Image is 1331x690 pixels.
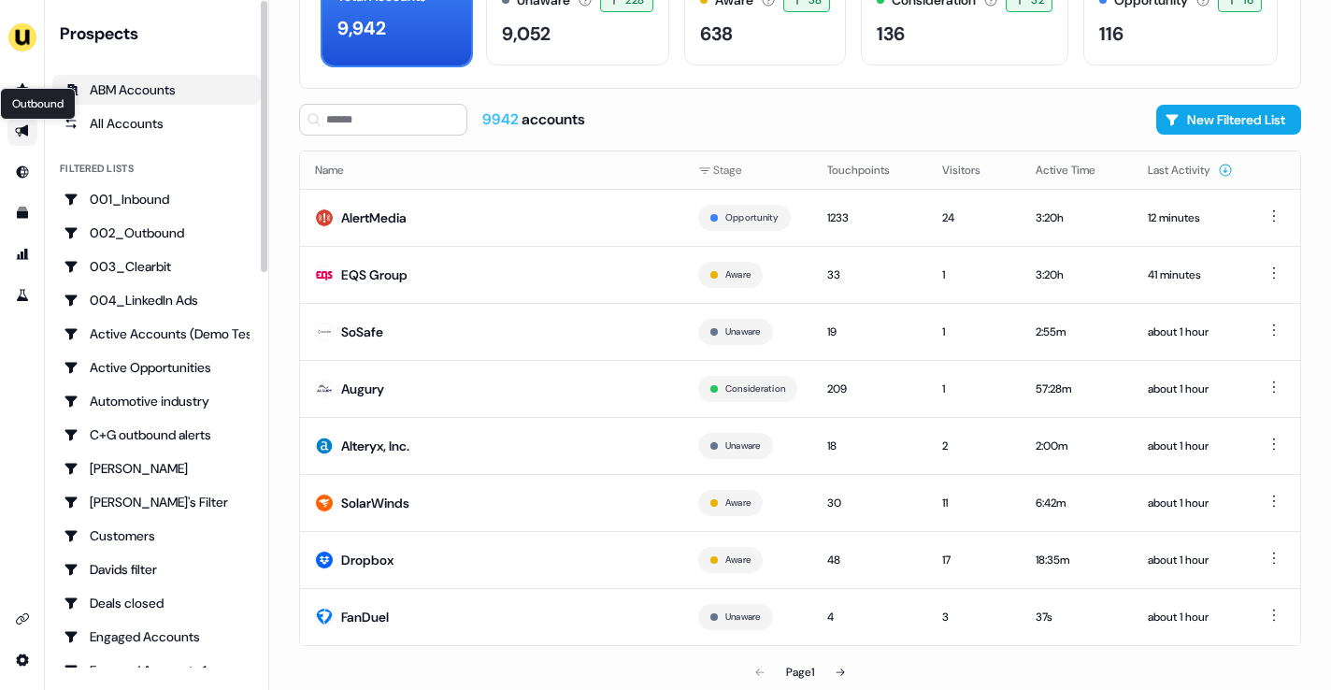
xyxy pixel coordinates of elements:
div: accounts [482,109,585,130]
button: Last Activity [1148,153,1233,187]
button: Unaware [725,438,761,454]
a: Go to experiments [7,280,37,310]
div: 004_LinkedIn Ads [64,291,250,309]
div: about 1 hour [1148,494,1233,512]
div: Engaged Accounts [64,627,250,646]
a: Go to integrations [7,604,37,634]
a: Go to outbound experience [7,116,37,146]
div: 1 [942,323,1006,341]
div: C+G outbound alerts [64,425,250,444]
div: 9,052 [502,20,551,48]
a: Go to Inbound [7,157,37,187]
a: All accounts [52,108,261,138]
span: 9942 [482,109,522,129]
div: Automotive industry [64,392,250,410]
a: Go to attribution [7,239,37,269]
div: [PERSON_NAME]'s Filter [64,493,250,511]
div: 9,942 [337,14,386,42]
div: 3 [942,608,1006,626]
div: 37s [1036,608,1118,626]
a: Go to Davids filter [52,554,261,584]
div: 6:42m [1036,494,1118,512]
a: Go to Charlotte Stone [52,453,261,483]
a: Go to Active Opportunities [52,352,261,382]
a: Go to Deals closed [52,588,261,618]
div: 33 [827,266,912,284]
div: Customers [64,526,250,545]
div: Active Opportunities [64,358,250,377]
div: FanDuel [341,608,389,626]
div: 18:35m [1036,551,1118,569]
a: ABM Accounts [52,75,261,105]
button: Touchpoints [827,153,912,187]
div: Prospects [60,22,261,45]
a: Go to templates [7,198,37,228]
div: 48 [827,551,912,569]
div: about 1 hour [1148,380,1233,398]
button: Visitors [942,153,1003,187]
div: 2:00m [1036,437,1118,455]
div: 12 minutes [1148,208,1233,227]
a: Go to Charlotte's Filter [52,487,261,517]
a: Go to 004_LinkedIn Ads [52,285,261,315]
a: Go to Customers [52,521,261,551]
div: 41 minutes [1148,266,1233,284]
div: ABM Accounts [64,80,250,99]
div: about 1 hour [1148,437,1233,455]
div: 57:28m [1036,380,1118,398]
div: Dropbox [341,551,394,569]
button: Unaware [725,323,761,340]
div: 17 [942,551,1006,569]
div: Davids filter [64,560,250,579]
div: Deals closed [64,594,250,612]
th: Name [300,151,683,189]
div: Active Accounts (Demo Test) [64,324,250,343]
a: Go to 001_Inbound [52,184,261,214]
div: 2:55m [1036,323,1118,341]
div: 18 [827,437,912,455]
button: Aware [725,266,751,283]
div: 638 [700,20,733,48]
a: Go to integrations [7,645,37,675]
div: [PERSON_NAME] [64,459,250,478]
a: Go to C+G outbound alerts [52,420,261,450]
div: about 1 hour [1148,551,1233,569]
a: Go to Active Accounts (Demo Test) [52,319,261,349]
div: 209 [827,380,912,398]
a: Go to Engaged Accounts [52,622,261,652]
div: 002_Outbound [64,223,250,242]
div: SolarWinds [341,494,409,512]
button: Consideration [725,381,785,397]
a: Go to 003_Clearbit [52,252,261,281]
div: 136 [877,20,905,48]
div: AlertMedia [341,208,407,227]
a: Go to 002_Outbound [52,218,261,248]
div: Engaged Accounts 1 [64,661,250,680]
div: EQS Group [341,266,408,284]
button: Unaware [725,609,761,625]
div: Page 1 [786,663,814,682]
div: 116 [1099,20,1123,48]
button: Active Time [1036,153,1118,187]
div: 24 [942,208,1006,227]
div: 003_Clearbit [64,257,250,276]
div: about 1 hour [1148,323,1233,341]
button: Aware [725,495,751,511]
div: Stage [698,161,797,180]
a: Go to prospects [7,75,37,105]
div: 001_Inbound [64,190,250,208]
div: 1 [942,266,1006,284]
button: New Filtered List [1156,105,1301,135]
button: Opportunity [725,209,779,226]
div: about 1 hour [1148,608,1233,626]
button: Aware [725,552,751,568]
div: 2 [942,437,1006,455]
div: 11 [942,494,1006,512]
div: 1233 [827,208,912,227]
div: 19 [827,323,912,341]
div: 3:20h [1036,266,1118,284]
div: 30 [827,494,912,512]
div: 3:20h [1036,208,1118,227]
div: Filtered lists [60,161,134,177]
div: SoSafe [341,323,383,341]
